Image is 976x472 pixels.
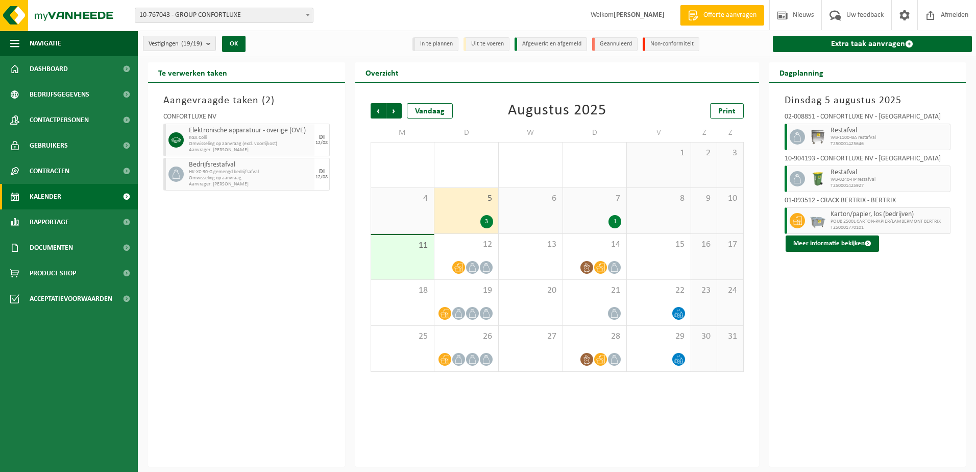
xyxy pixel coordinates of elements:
[189,181,312,187] span: Aanvrager: [PERSON_NAME]
[499,124,563,142] td: W
[831,141,948,147] span: T250001425646
[504,331,557,342] span: 27
[371,103,386,119] span: Vorige
[189,127,312,135] span: Elektronische apparatuur - overige (OVE)
[632,285,686,296] span: 22
[163,113,330,124] div: CONFORTLUXE NV
[163,93,330,108] h3: Aangevraagde taken ( )
[568,285,622,296] span: 21
[30,31,61,56] span: Navigatie
[632,239,686,250] span: 15
[568,239,622,250] span: 14
[30,261,76,286] span: Product Shop
[696,148,712,159] span: 2
[722,239,738,250] span: 17
[831,219,948,225] span: POUB 2500L CARTON-PAPIER/LAMBERMONT BERTRIX
[376,193,429,204] span: 4
[189,169,312,175] span: HK-XC-30-G gemengd bedrijfsafval
[480,215,493,228] div: 3
[701,10,759,20] span: Offerte aanvragen
[592,37,638,51] li: Geannuleerd
[143,36,216,51] button: Vestigingen(19/19)
[440,148,493,159] span: 29
[643,37,699,51] li: Non-conformiteit
[319,169,325,175] div: DI
[568,148,622,159] span: 31
[696,331,712,342] span: 30
[515,37,587,51] li: Afgewerkt en afgemeld
[632,193,686,204] span: 8
[30,82,89,107] span: Bedrijfsgegevens
[831,210,948,219] span: Karton/papier, los (bedrijven)
[696,239,712,250] span: 16
[265,96,271,106] span: 2
[632,148,686,159] span: 1
[831,225,948,231] span: T250001770101
[148,62,237,82] h2: Te verwerken taken
[222,36,246,52] button: OK
[773,36,972,52] a: Extra taak aanvragen
[786,235,879,252] button: Meer informatie bekijken
[785,197,951,207] div: 01-093512 - CRACK BERTRIX - BERTRIX
[355,62,409,82] h2: Overzicht
[440,239,493,250] span: 12
[315,175,328,180] div: 12/08
[508,103,606,119] div: Augustus 2025
[463,37,509,51] li: Uit te voeren
[831,127,948,135] span: Restafval
[30,235,73,261] span: Documenten
[680,5,764,26] a: Offerte aanvragen
[785,155,951,166] div: 10-904193 - CONFORTLUXE NV - [GEOGRAPHIC_DATA]
[189,141,312,147] span: Omwisseling op aanvraag (excl. voorrijkost)
[135,8,313,23] span: 10-767043 - GROUP CONFORTLUXE
[181,40,202,47] count: (19/19)
[568,331,622,342] span: 28
[810,129,825,145] img: WB-1100-GAL-GY-02
[722,148,738,159] span: 3
[30,133,68,158] span: Gebruikers
[30,56,68,82] span: Dashboard
[189,161,312,169] span: Bedrijfsrestafval
[810,171,825,186] img: WB-0240-HPE-GN-50
[504,285,557,296] span: 20
[504,148,557,159] span: 30
[769,62,834,82] h2: Dagplanning
[608,215,621,228] div: 1
[315,140,328,146] div: 12/08
[691,124,717,142] td: Z
[831,169,948,177] span: Restafval
[785,113,951,124] div: 02-008851 - CONFORTLUXE NV - [GEOGRAPHIC_DATA]
[149,36,202,52] span: Vestigingen
[376,285,429,296] span: 18
[722,285,738,296] span: 24
[30,286,112,312] span: Acceptatievoorwaarden
[407,103,453,119] div: Vandaag
[30,184,61,209] span: Kalender
[785,93,951,108] h3: Dinsdag 5 augustus 2025
[440,193,493,204] span: 5
[30,158,69,184] span: Contracten
[504,239,557,250] span: 13
[504,193,557,204] span: 6
[718,107,736,115] span: Print
[568,193,622,204] span: 7
[831,135,948,141] span: WB-1100-GA restafval
[135,8,313,22] span: 10-767043 - GROUP CONFORTLUXE
[412,37,458,51] li: In te plannen
[319,134,325,140] div: DI
[189,135,312,141] span: KGA Colli
[440,285,493,296] span: 19
[710,103,744,119] a: Print
[722,193,738,204] span: 10
[614,11,665,19] strong: [PERSON_NAME]
[434,124,499,142] td: D
[376,148,429,159] span: 28
[30,209,69,235] span: Rapportage
[189,147,312,153] span: Aanvrager: [PERSON_NAME]
[376,240,429,251] span: 11
[717,124,743,142] td: Z
[386,103,402,119] span: Volgende
[371,124,435,142] td: M
[696,285,712,296] span: 23
[722,331,738,342] span: 31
